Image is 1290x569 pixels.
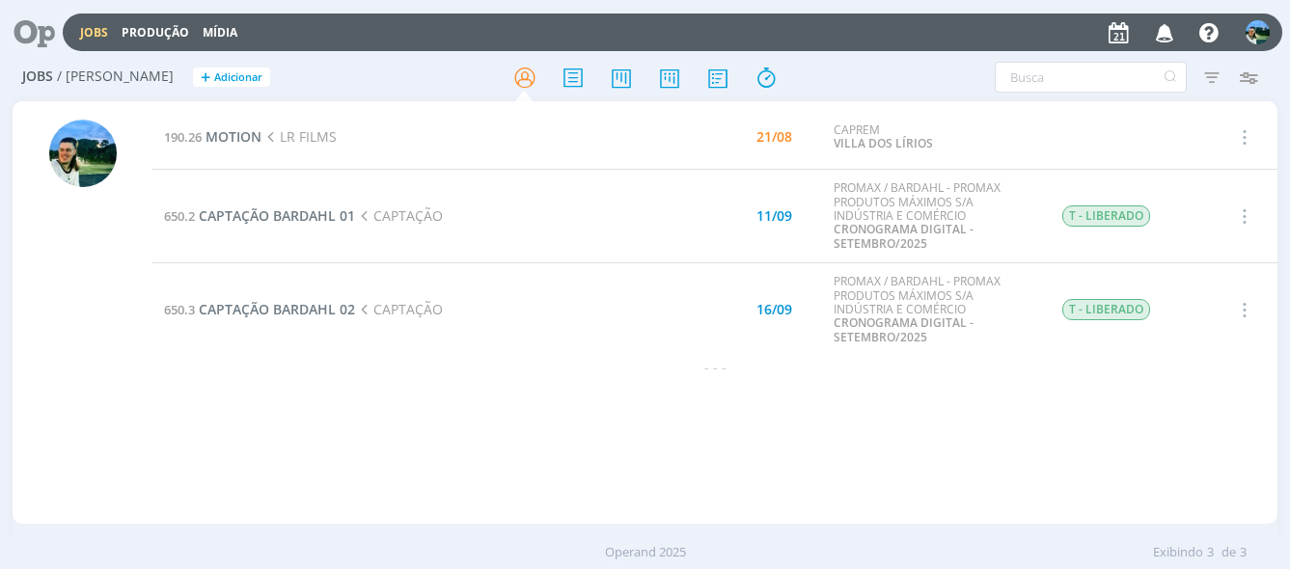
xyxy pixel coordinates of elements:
[834,181,1032,251] div: PROMAX / BARDAHL - PROMAX PRODUTOS MÁXIMOS S/A INDÚSTRIA E COMÉRCIO
[834,123,1032,151] div: CAPREM
[995,62,1187,93] input: Busca
[1240,543,1247,562] span: 3
[164,128,202,146] span: 190.26
[261,127,336,146] span: LR FILMS
[834,314,974,344] a: CRONOGRAMA DIGITAL - SETEMBRO/2025
[834,221,974,251] a: CRONOGRAMA DIGITAL - SETEMBRO/2025
[834,275,1032,344] div: PROMAX / BARDAHL - PROMAX PRODUTOS MÁXIMOS S/A INDÚSTRIA E COMÉRCIO
[164,301,195,318] span: 650.3
[197,25,243,41] button: Mídia
[49,120,117,187] img: V
[1062,299,1150,320] span: T - LIBERADO
[1245,15,1271,49] button: V
[80,24,108,41] a: Jobs
[199,206,355,225] span: CAPTAÇÃO BARDAHL 01
[206,127,261,146] span: MOTION
[214,71,262,84] span: Adicionar
[57,68,174,85] span: / [PERSON_NAME]
[756,209,792,223] div: 11/09
[201,68,210,88] span: +
[22,68,53,85] span: Jobs
[152,357,1276,377] div: - - -
[756,303,792,316] div: 16/09
[164,127,261,146] a: 190.26MOTION
[1221,543,1236,562] span: de
[164,206,355,225] a: 650.2CAPTAÇÃO BARDAHL 01
[1207,543,1214,562] span: 3
[355,300,442,318] span: CAPTAÇÃO
[116,25,195,41] button: Produção
[834,135,933,151] a: VILLA DOS LÍRIOS
[355,206,442,225] span: CAPTAÇÃO
[122,24,189,41] a: Produção
[1062,205,1150,227] span: T - LIBERADO
[1246,20,1270,44] img: V
[1153,543,1203,562] span: Exibindo
[164,300,355,318] a: 650.3CAPTAÇÃO BARDAHL 02
[756,130,792,144] div: 21/08
[164,207,195,225] span: 650.2
[203,24,237,41] a: Mídia
[199,300,355,318] span: CAPTAÇÃO BARDAHL 02
[193,68,270,88] button: +Adicionar
[74,25,114,41] button: Jobs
